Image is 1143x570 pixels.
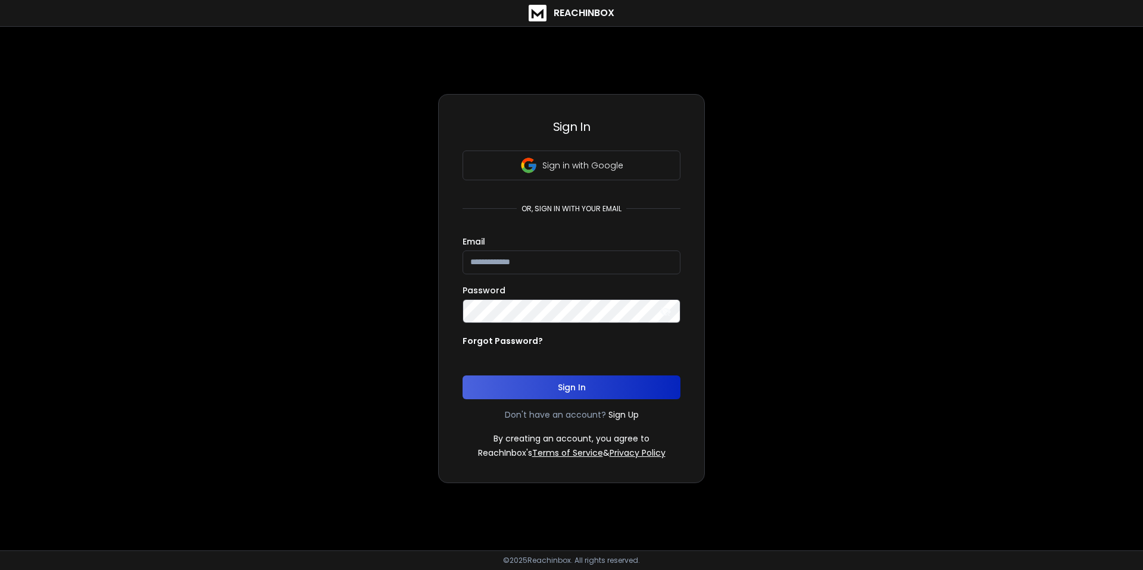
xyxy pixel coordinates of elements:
[608,409,639,421] a: Sign Up
[505,409,606,421] p: Don't have an account?
[529,5,614,21] a: ReachInbox
[529,5,546,21] img: logo
[463,118,680,135] h3: Sign In
[463,286,505,295] label: Password
[517,204,626,214] p: or, sign in with your email
[503,556,640,565] p: © 2025 Reachinbox. All rights reserved.
[494,433,649,444] p: By creating an account, you agree to
[463,151,680,180] button: Sign in with Google
[463,335,543,347] p: Forgot Password?
[463,375,680,399] button: Sign In
[610,447,666,459] a: Privacy Policy
[463,237,485,246] label: Email
[532,447,603,459] a: Terms of Service
[478,447,666,459] p: ReachInbox's &
[542,159,623,171] p: Sign in with Google
[554,6,614,20] h1: ReachInbox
